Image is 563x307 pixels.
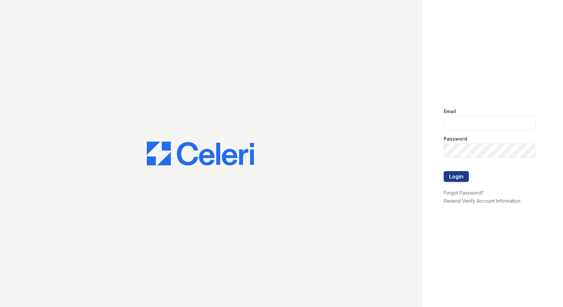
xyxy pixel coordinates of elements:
img: CE_Logo_Blue-a8612792a0a2168367f1c8372b55b34899dd931a85d93a1a3d3e32e68fde9ad4.png [147,142,254,166]
label: Password [444,136,467,142]
button: Login [444,171,469,182]
a: Forgot Password? [444,190,484,196]
a: Resend Verify Account Information [444,198,520,204]
label: Email [444,108,456,115]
